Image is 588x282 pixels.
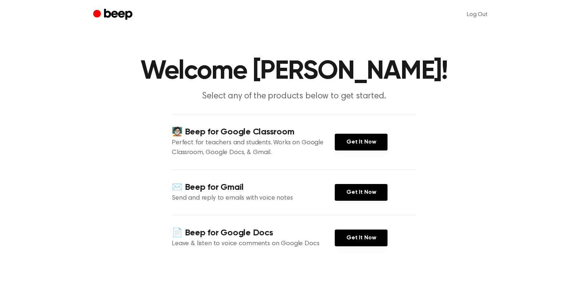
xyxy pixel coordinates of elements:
[335,230,388,246] a: Get It Now
[172,193,335,203] p: Send and reply to emails with voice notes
[172,227,335,239] h4: 📄 Beep for Google Docs
[172,138,335,158] p: Perfect for teachers and students. Works on Google Classroom, Google Docs, & Gmail.
[172,181,335,193] h4: ✉️ Beep for Gmail
[460,6,495,23] a: Log Out
[172,239,335,249] p: Leave & listen to voice comments on Google Docs
[172,126,335,138] h4: 🧑🏻‍🏫 Beep for Google Classroom
[335,184,388,201] a: Get It Now
[93,8,134,22] a: Beep
[154,90,434,102] p: Select any of the products below to get started.
[108,58,480,85] h1: Welcome [PERSON_NAME]!
[335,134,388,150] a: Get It Now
